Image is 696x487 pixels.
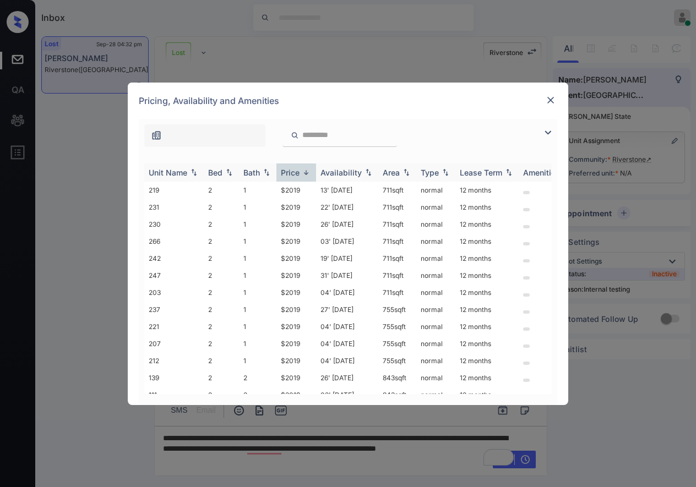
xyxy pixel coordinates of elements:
[204,301,239,318] td: 2
[144,216,204,233] td: 230
[320,168,362,177] div: Availability
[204,352,239,369] td: 2
[545,95,556,106] img: close
[204,250,239,267] td: 2
[144,369,204,386] td: 139
[523,168,560,177] div: Amenities
[276,233,316,250] td: $2019
[378,250,416,267] td: 711 sqft
[239,267,276,284] td: 1
[239,216,276,233] td: 1
[316,216,378,233] td: 26' [DATE]
[128,83,568,119] div: Pricing, Availability and Amenities
[239,335,276,352] td: 1
[541,126,554,139] img: icon-zuma
[455,267,519,284] td: 12 months
[401,168,412,176] img: sorting
[316,386,378,403] td: 02' [DATE]
[239,182,276,199] td: 1
[144,335,204,352] td: 207
[363,168,374,176] img: sorting
[316,250,378,267] td: 19' [DATE]
[378,318,416,335] td: 755 sqft
[144,352,204,369] td: 212
[276,199,316,216] td: $2019
[455,386,519,403] td: 12 months
[276,335,316,352] td: $2019
[378,182,416,199] td: 711 sqft
[204,216,239,233] td: 2
[291,130,299,140] img: icon-zuma
[455,216,519,233] td: 12 months
[421,168,439,177] div: Type
[149,168,187,177] div: Unit Name
[239,369,276,386] td: 2
[276,301,316,318] td: $2019
[378,369,416,386] td: 843 sqft
[144,267,204,284] td: 247
[239,386,276,403] td: 2
[455,318,519,335] td: 12 months
[239,250,276,267] td: 1
[261,168,272,176] img: sorting
[378,301,416,318] td: 755 sqft
[416,284,455,301] td: normal
[144,250,204,267] td: 242
[378,284,416,301] td: 711 sqft
[416,267,455,284] td: normal
[276,284,316,301] td: $2019
[503,168,514,176] img: sorting
[316,335,378,352] td: 04' [DATE]
[316,199,378,216] td: 22' [DATE]
[378,335,416,352] td: 755 sqft
[144,233,204,250] td: 266
[239,233,276,250] td: 1
[204,199,239,216] td: 2
[144,301,204,318] td: 237
[455,301,519,318] td: 12 months
[383,168,400,177] div: Area
[276,250,316,267] td: $2019
[416,233,455,250] td: normal
[144,386,204,403] td: 111
[416,369,455,386] td: normal
[276,352,316,369] td: $2019
[416,216,455,233] td: normal
[276,369,316,386] td: $2019
[416,335,455,352] td: normal
[416,199,455,216] td: normal
[151,130,162,141] img: icon-zuma
[455,284,519,301] td: 12 months
[378,216,416,233] td: 711 sqft
[204,386,239,403] td: 2
[416,352,455,369] td: normal
[455,250,519,267] td: 12 months
[276,267,316,284] td: $2019
[144,182,204,199] td: 219
[204,267,239,284] td: 2
[378,233,416,250] td: 711 sqft
[276,318,316,335] td: $2019
[144,199,204,216] td: 231
[455,199,519,216] td: 12 months
[455,352,519,369] td: 12 months
[204,335,239,352] td: 2
[316,267,378,284] td: 31' [DATE]
[416,386,455,403] td: normal
[276,386,316,403] td: $2019
[144,284,204,301] td: 203
[204,182,239,199] td: 2
[416,318,455,335] td: normal
[316,182,378,199] td: 13' [DATE]
[243,168,260,177] div: Bath
[204,233,239,250] td: 2
[316,369,378,386] td: 26' [DATE]
[239,284,276,301] td: 1
[455,335,519,352] td: 12 months
[204,369,239,386] td: 2
[440,168,451,176] img: sorting
[188,168,199,176] img: sorting
[204,284,239,301] td: 2
[276,182,316,199] td: $2019
[144,318,204,335] td: 221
